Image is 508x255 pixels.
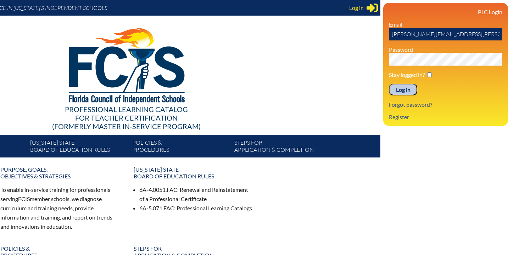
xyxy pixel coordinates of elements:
[75,113,178,122] span: for Teacher Certification
[349,4,364,12] span: Log in
[139,185,253,204] li: 6A-4.0051, : Renewal and Reinstatement of a Professional Certificate
[129,138,231,157] a: Policies &Procedures
[129,163,257,182] a: [US_STATE] StateBoard of Education rules
[18,195,30,202] span: FCIS
[0,185,119,231] p: To enable in-service training for professionals serving member schools, we diagnose curriculum an...
[139,204,253,213] li: 6A-5.071, : Professional Learning Catalogs
[367,2,378,13] svg: Sign in or register
[53,16,200,112] img: FCISlogo221.eps
[167,186,177,193] span: FAC
[163,205,174,211] span: FAC
[231,138,334,157] a: Steps forapplication & completion
[27,138,129,157] a: [US_STATE] StateBoard of Education rules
